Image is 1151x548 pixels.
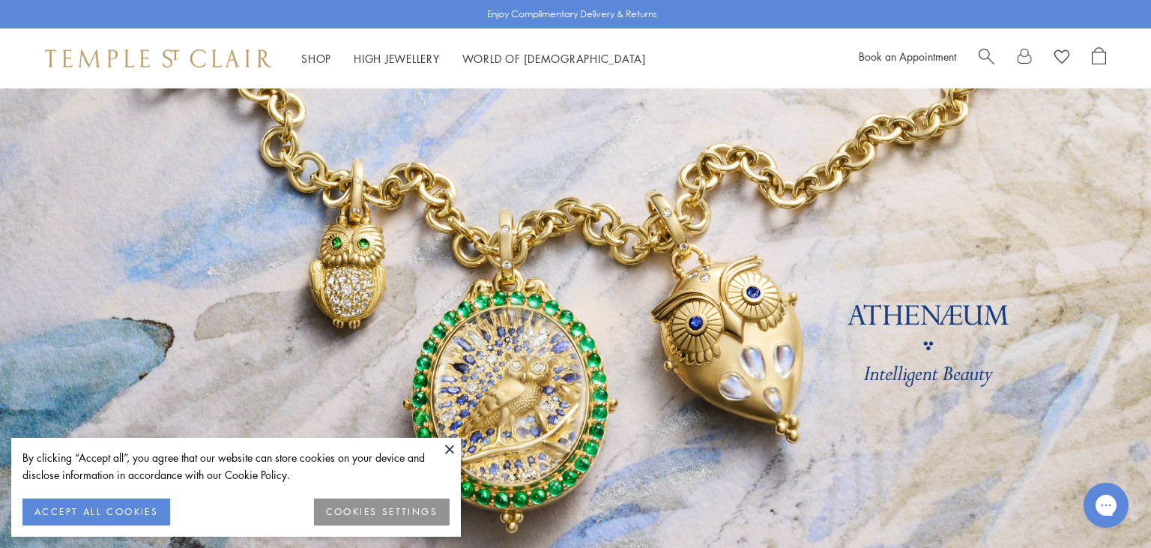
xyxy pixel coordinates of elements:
a: Search [979,47,994,70]
button: ACCEPT ALL COOKIES [22,499,170,526]
a: High JewelleryHigh Jewellery [354,51,440,66]
button: COOKIES SETTINGS [314,499,450,526]
img: Temple St. Clair [45,49,271,67]
a: View Wishlist [1054,47,1069,70]
a: Book an Appointment [859,49,956,64]
nav: Main navigation [301,49,646,68]
a: ShopShop [301,51,331,66]
p: Enjoy Complimentary Delivery & Returns [487,7,657,22]
a: Open Shopping Bag [1092,47,1106,70]
div: By clicking “Accept all”, you agree that our website can store cookies on your device and disclos... [22,449,450,484]
a: World of [DEMOGRAPHIC_DATA]World of [DEMOGRAPHIC_DATA] [462,51,646,66]
iframe: Gorgias live chat messenger [1076,478,1136,533]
